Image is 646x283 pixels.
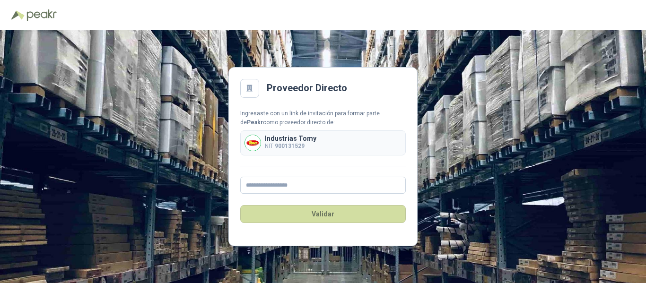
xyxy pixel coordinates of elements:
img: Peakr [26,9,57,21]
h2: Proveedor Directo [267,81,347,95]
p: Industrias Tomy [265,135,316,142]
img: Company Logo [245,135,261,151]
button: Validar [240,205,406,223]
img: Logo [11,10,25,20]
b: 900131529 [275,143,305,149]
div: Ingresaste con un link de invitación para formar parte de como proveedor directo de: [240,109,406,127]
p: NIT [265,142,316,151]
b: Peakr [247,119,263,126]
